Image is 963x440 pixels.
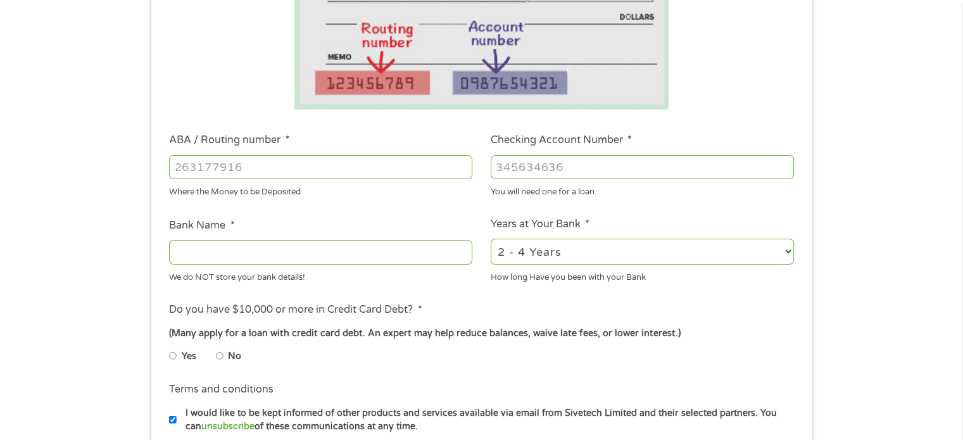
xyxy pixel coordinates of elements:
label: Years at Your Bank [491,218,589,231]
label: Bank Name [169,219,234,232]
div: You will need one for a loan. [491,182,794,199]
label: Checking Account Number [491,134,632,147]
label: Do you have $10,000 or more in Credit Card Debt? [169,303,422,317]
label: I would like to be kept informed of other products and services available via email from Sivetech... [177,406,798,434]
div: We do NOT store your bank details! [169,267,472,284]
a: unsubscribe [201,421,255,432]
input: 263177916 [169,155,472,179]
label: No [228,349,241,363]
label: ABA / Routing number [169,134,289,147]
div: Where the Money to be Deposited [169,182,472,199]
div: (Many apply for a loan with credit card debt. An expert may help reduce balances, waive late fees... [169,327,793,341]
input: 345634636 [491,155,794,179]
label: Yes [182,349,196,363]
div: How long Have you been with your Bank [491,267,794,284]
label: Terms and conditions [169,383,274,396]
